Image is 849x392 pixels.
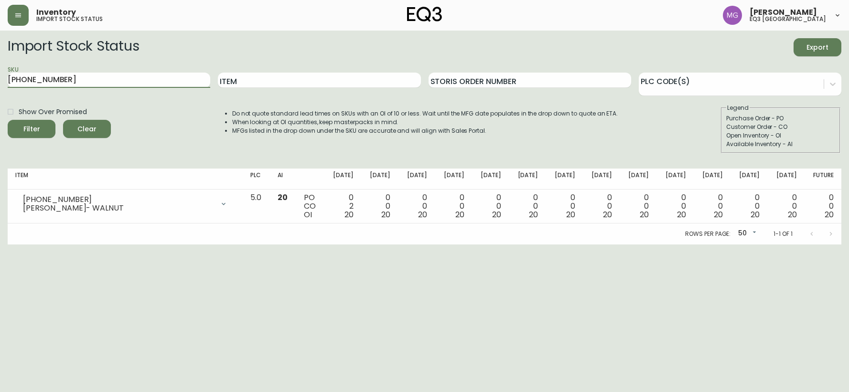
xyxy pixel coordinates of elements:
[804,169,841,190] th: Future
[723,6,742,25] img: de8837be2a95cd31bb7c9ae23fe16153
[63,120,111,138] button: Clear
[620,169,656,190] th: [DATE]
[492,209,501,220] span: 20
[243,190,270,223] td: 5.0
[591,193,612,219] div: 0 0
[603,209,612,220] span: 20
[801,42,834,53] span: Export
[751,209,760,220] span: 20
[23,195,214,204] div: [PHONE_NUMBER]
[566,209,575,220] span: 20
[767,169,804,190] th: [DATE]
[455,209,464,220] span: 20
[627,193,649,219] div: 0 0
[19,107,87,117] span: Show Over Promised
[726,104,750,112] legend: Legend
[23,123,40,135] div: Filter
[738,193,760,219] div: 0 0
[734,226,758,242] div: 50
[398,169,435,190] th: [DATE]
[232,127,618,135] li: MFGs listed in the drop down under the SKU are accurate and will align with Sales Portal.
[750,16,826,22] h5: eq3 [GEOGRAPHIC_DATA]
[775,193,796,219] div: 0 0
[516,193,538,219] div: 0 0
[731,169,767,190] th: [DATE]
[243,169,270,190] th: PLC
[553,193,575,219] div: 0 0
[442,193,464,219] div: 0 0
[685,230,731,238] p: Rows per page:
[472,169,509,190] th: [DATE]
[23,204,214,212] div: [PERSON_NAME]- WALNUT
[304,193,317,219] div: PO CO
[656,169,693,190] th: [DATE]
[677,209,686,220] span: 20
[324,169,361,190] th: [DATE]
[332,193,353,219] div: 0 2
[509,169,546,190] th: [DATE]
[694,169,731,190] th: [DATE]
[304,209,312,220] span: OI
[71,123,103,135] span: Clear
[361,169,398,190] th: [DATE]
[750,9,817,16] span: [PERSON_NAME]
[726,114,835,123] div: Purchase Order - PO
[15,193,235,214] div: [PHONE_NUMBER][PERSON_NAME]- WALNUT
[774,230,793,238] p: 1-1 of 1
[435,169,472,190] th: [DATE]
[714,209,723,220] span: 20
[664,193,686,219] div: 0 0
[726,123,835,131] div: Customer Order - CO
[369,193,390,219] div: 0 0
[825,209,834,220] span: 20
[788,209,797,220] span: 20
[344,209,354,220] span: 20
[480,193,501,219] div: 0 0
[36,16,103,22] h5: import stock status
[726,140,835,148] div: Available Inventory - AI
[232,109,618,118] li: Do not quote standard lead times on SKUs with an OI of 10 or less. Wait until the MFG date popula...
[529,209,538,220] span: 20
[270,169,296,190] th: AI
[701,193,723,219] div: 0 0
[726,131,835,140] div: Open Inventory - OI
[406,193,427,219] div: 0 0
[381,209,390,220] span: 20
[418,209,427,220] span: 20
[278,192,288,203] span: 20
[812,193,834,219] div: 0 0
[36,9,76,16] span: Inventory
[8,169,243,190] th: Item
[794,38,841,56] button: Export
[407,7,442,22] img: logo
[640,209,649,220] span: 20
[546,169,582,190] th: [DATE]
[8,38,139,56] h2: Import Stock Status
[8,120,55,138] button: Filter
[583,169,620,190] th: [DATE]
[232,118,618,127] li: When looking at OI quantities, keep masterpacks in mind.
